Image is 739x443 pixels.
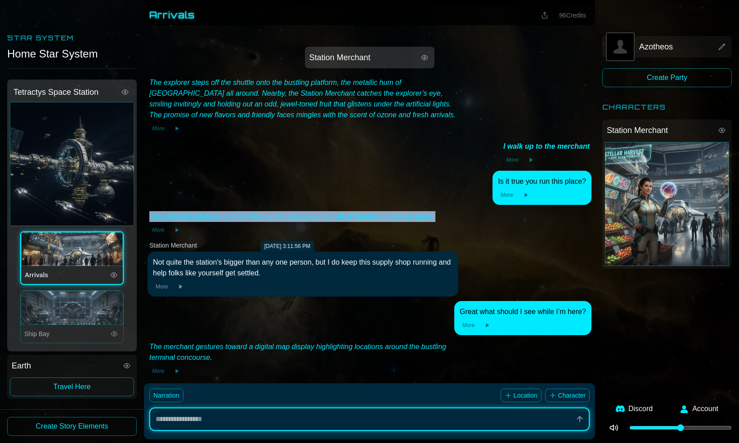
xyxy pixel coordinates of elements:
button: Play [520,190,532,199]
button: Create Story Elements [7,417,137,436]
button: More [498,190,515,199]
img: Discord [616,404,625,413]
div: Station Merchant [148,241,199,250]
h2: Star System [7,32,137,43]
button: 96Credits [555,9,590,22]
button: View story element [121,360,132,371]
button: Disable music [602,420,626,436]
span: Azotheos [639,40,673,53]
span: Earth [12,359,31,372]
div: I walk up to the merchant [503,141,590,152]
div: Is it true you run this place? [498,176,586,187]
img: User [680,404,689,413]
button: View story element [419,52,430,63]
button: Travel Here [10,377,134,396]
button: View location [108,270,119,280]
div: Not quite the station's bigger than any one person, but I do keep this supply shop running and he... [153,257,453,279]
button: View story element [717,125,727,136]
img: Azotheos [607,33,634,60]
span: 96 Credits [559,12,586,19]
button: More [149,124,167,133]
button: Share this location [537,10,552,21]
div: The explorer steps off the shuttle onto the bustling platform, the metallic hum of [GEOGRAPHIC_DA... [149,77,457,120]
span: Ship Bay [24,330,49,337]
button: Account [674,398,724,420]
div: The merchant gestures toward a digital map display highlighting locations around the bustling ter... [149,341,457,363]
a: Discord [610,398,658,420]
div: Arrivals [21,232,123,266]
button: Play [170,367,183,376]
div: Tetractys Space Station [10,102,134,226]
span: Station Merchant [309,51,371,64]
h1: Arrivals [149,9,195,22]
span: Tetractys Space Station [13,86,99,98]
button: Play [481,321,493,330]
button: View story element [120,87,130,97]
h2: Characters [602,102,732,112]
button: Play [524,155,537,164]
button: Edit image [607,33,634,60]
button: More [460,321,477,330]
button: More [149,226,167,235]
button: Create Party [602,68,732,87]
button: Play [170,226,183,235]
button: Play [174,282,187,291]
button: More [153,282,170,291]
button: More [503,155,521,164]
div: Station Merchant [148,382,199,391]
div: Station Merchant [605,142,729,266]
button: Location [501,389,542,402]
div: Home Star System [7,47,137,61]
button: Narration [149,389,184,402]
div: Ship Bay [21,291,123,325]
span: Station Merchant [607,124,668,137]
button: View story element [717,41,727,52]
div: Great what should I see while I’m here? [460,306,586,317]
button: Play [170,124,183,133]
span: Arrivals [25,271,48,279]
button: View location [109,328,120,339]
div: [DATE] 3:11:56 PM [261,241,314,252]
button: More [149,367,167,376]
button: Character [545,389,590,402]
div: The merchant glances up from the counter, sizing you up with a friendly but shrewd gaze. [149,211,433,222]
